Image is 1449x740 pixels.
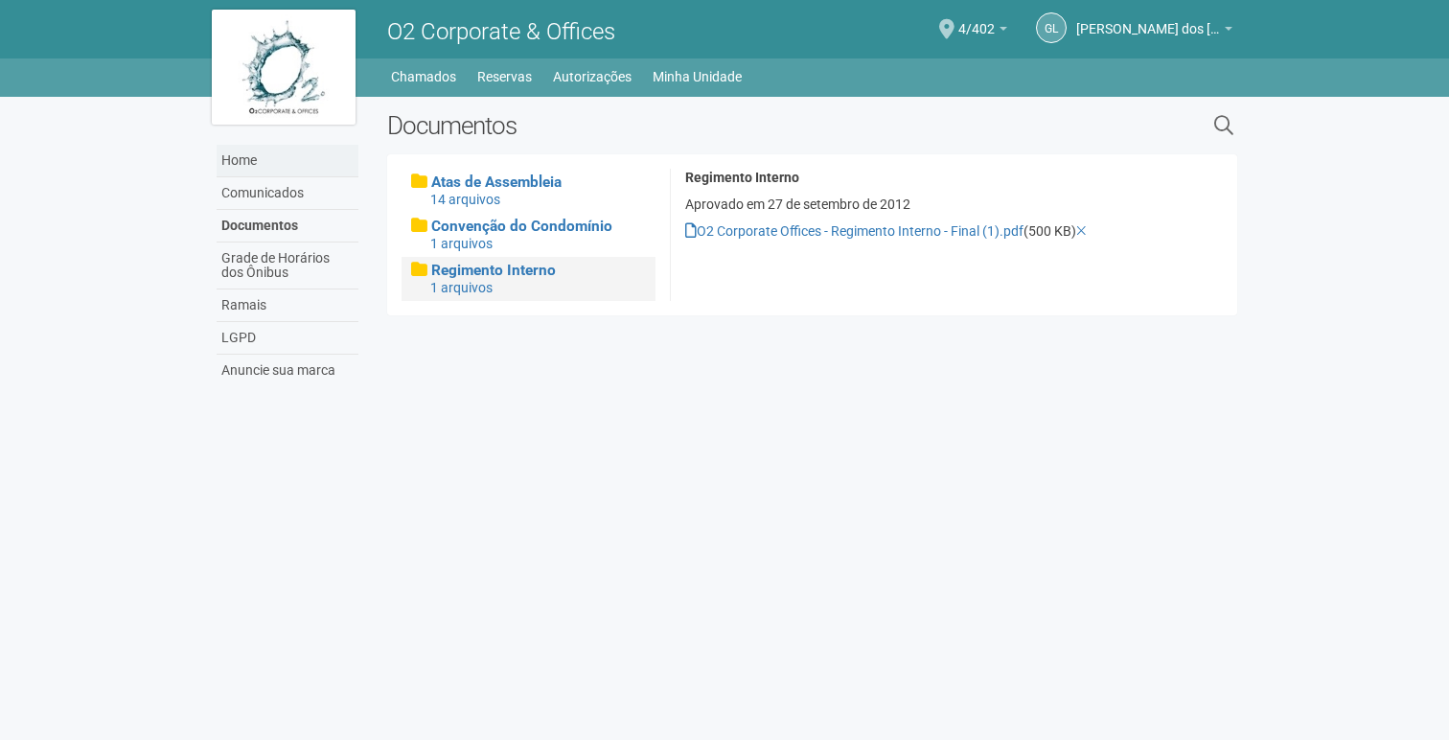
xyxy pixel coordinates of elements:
a: Grade de Horários dos Ônibus [217,243,358,289]
h2: Documentos [387,111,1017,140]
div: (500 KB) [685,222,1223,240]
a: Autorizações [553,63,632,90]
span: 4/402 [958,3,995,36]
a: Chamados [391,63,456,90]
a: Excluir [1076,223,1087,239]
a: 4/402 [958,24,1007,39]
span: O2 Corporate & Offices [387,18,615,45]
span: Convenção do Condomínio [431,218,612,235]
a: Convenção do Condomínio 1 arquivos [411,218,646,252]
a: Minha Unidade [653,63,742,90]
strong: Regimento Interno [685,170,799,185]
span: Atas de Assembleia [431,173,562,191]
a: Home [217,145,358,177]
div: 1 arquivos [430,235,646,252]
a: GL [1036,12,1067,43]
a: Comunicados [217,177,358,210]
a: [PERSON_NAME] dos [PERSON_NAME] [1076,24,1232,39]
a: Ramais [217,289,358,322]
a: Documentos [217,210,358,243]
span: Gabriel Lemos Carreira dos Reis [1076,3,1220,36]
span: Regimento Interno [431,262,556,279]
a: Regimento Interno 1 arquivos [411,262,646,296]
img: logo.jpg [212,10,356,125]
a: Anuncie sua marca [217,355,358,386]
a: O2 Corporate Offices - Regimento Interno - Final (1).pdf [685,223,1023,239]
p: Aprovado em 27 de setembro de 2012 [685,196,1223,213]
div: 1 arquivos [430,279,646,296]
div: 14 arquivos [430,191,646,208]
a: Atas de Assembleia 14 arquivos [411,173,646,208]
a: Reservas [477,63,532,90]
a: LGPD [217,322,358,355]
